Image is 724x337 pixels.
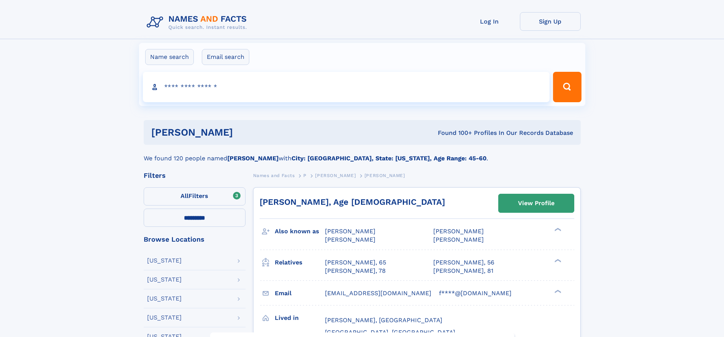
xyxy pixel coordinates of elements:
[292,155,486,162] b: City: [GEOGRAPHIC_DATA], State: [US_STATE], Age Range: 45-60
[145,49,194,65] label: Name search
[335,129,573,137] div: Found 100+ Profiles In Our Records Database
[553,72,581,102] button: Search Button
[181,192,189,199] span: All
[147,258,182,264] div: [US_STATE]
[144,187,246,206] label: Filters
[253,171,295,180] a: Names and Facts
[144,236,246,243] div: Browse Locations
[553,289,562,294] div: ❯
[275,287,325,300] h3: Email
[518,195,554,212] div: View Profile
[553,258,562,263] div: ❯
[325,316,442,324] span: [PERSON_NAME], [GEOGRAPHIC_DATA]
[227,155,279,162] b: [PERSON_NAME]
[147,277,182,283] div: [US_STATE]
[202,49,249,65] label: Email search
[303,171,307,180] a: P
[459,12,520,31] a: Log In
[275,225,325,238] h3: Also known as
[520,12,581,31] a: Sign Up
[553,227,562,232] div: ❯
[144,172,246,179] div: Filters
[303,173,307,178] span: P
[275,312,325,324] h3: Lived in
[433,258,494,267] a: [PERSON_NAME], 56
[144,12,253,33] img: Logo Names and Facts
[433,236,484,243] span: [PERSON_NAME]
[147,315,182,321] div: [US_STATE]
[325,228,375,235] span: [PERSON_NAME]
[260,197,445,207] a: [PERSON_NAME], Age [DEMOGRAPHIC_DATA]
[315,171,356,180] a: [PERSON_NAME]
[143,72,550,102] input: search input
[325,267,386,275] a: [PERSON_NAME], 78
[499,194,574,212] a: View Profile
[151,128,336,137] h1: [PERSON_NAME]
[433,228,484,235] span: [PERSON_NAME]
[325,258,386,267] a: [PERSON_NAME], 65
[275,256,325,269] h3: Relatives
[325,236,375,243] span: [PERSON_NAME]
[147,296,182,302] div: [US_STATE]
[433,267,493,275] a: [PERSON_NAME], 81
[144,145,581,163] div: We found 120 people named with .
[315,173,356,178] span: [PERSON_NAME]
[364,173,405,178] span: [PERSON_NAME]
[325,290,431,297] span: [EMAIL_ADDRESS][DOMAIN_NAME]
[325,329,455,336] span: [GEOGRAPHIC_DATA], [GEOGRAPHIC_DATA]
